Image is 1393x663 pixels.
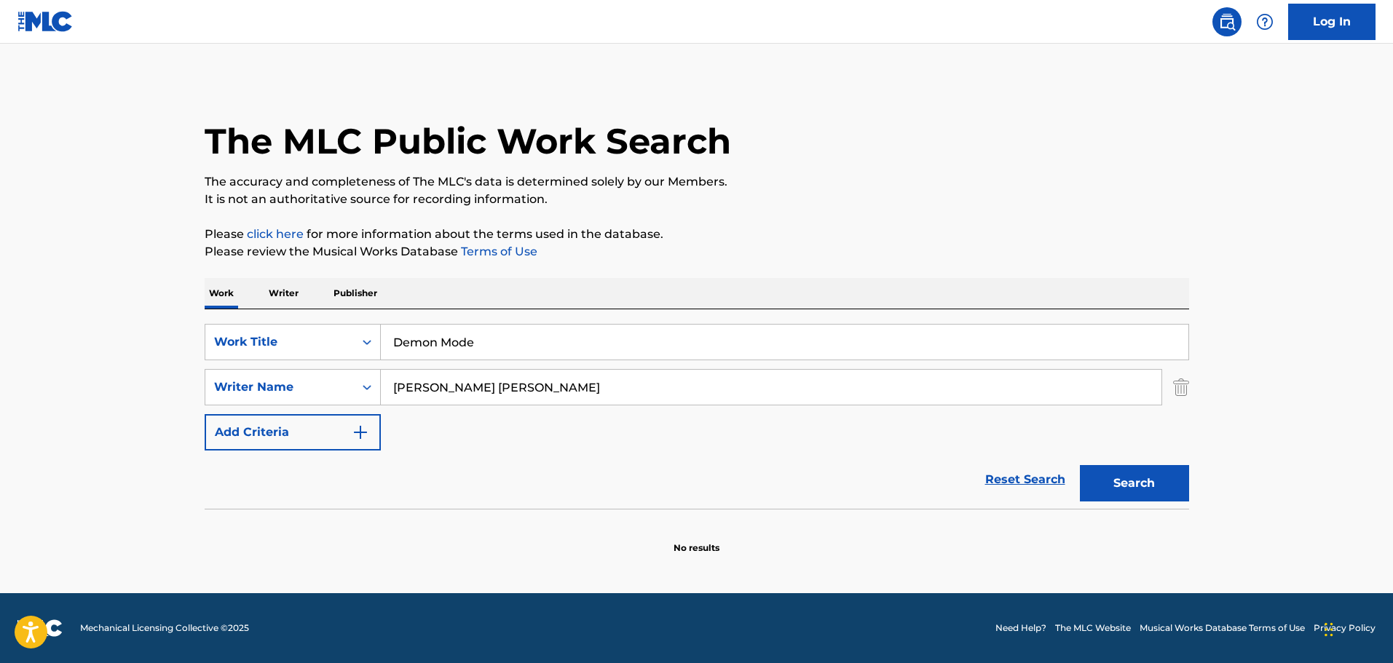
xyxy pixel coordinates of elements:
[205,278,238,309] p: Work
[247,227,304,241] a: click here
[214,333,345,351] div: Work Title
[1218,13,1236,31] img: search
[214,378,345,396] div: Writer Name
[17,11,74,32] img: MLC Logo
[205,119,731,163] h1: The MLC Public Work Search
[1314,622,1376,635] a: Privacy Policy
[205,226,1189,243] p: Please for more information about the terms used in the database.
[17,619,63,637] img: logo
[80,622,249,635] span: Mechanical Licensing Collective © 2025
[352,424,369,441] img: 9d2ae6d4665cec9f34b9.svg
[1256,13,1274,31] img: help
[1173,369,1189,405] img: Delete Criterion
[458,245,537,258] a: Terms of Use
[1055,622,1131,635] a: The MLC Website
[1250,7,1279,36] div: Help
[205,191,1189,208] p: It is not an authoritative source for recording information.
[1080,465,1189,501] button: Search
[1320,593,1393,663] iframe: Chat Widget
[1288,4,1376,40] a: Log In
[1212,7,1242,36] a: Public Search
[1325,608,1333,651] div: Drag
[205,243,1189,261] p: Please review the Musical Works Database
[995,622,1046,635] a: Need Help?
[674,524,719,555] p: No results
[205,324,1189,509] form: Search Form
[264,278,303,309] p: Writer
[205,173,1189,191] p: The accuracy and completeness of The MLC's data is determined solely by our Members.
[205,414,381,450] button: Add Criteria
[978,464,1073,496] a: Reset Search
[329,278,382,309] p: Publisher
[1140,622,1305,635] a: Musical Works Database Terms of Use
